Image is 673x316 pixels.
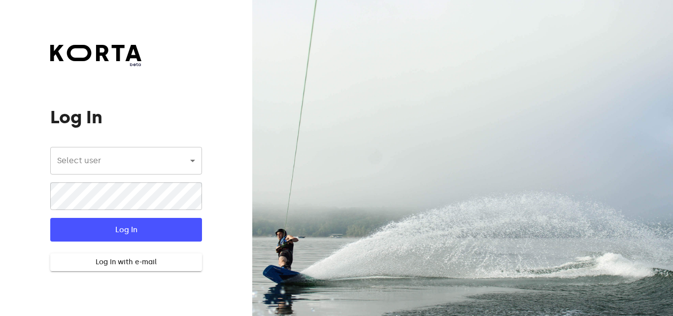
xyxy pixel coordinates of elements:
[50,45,141,68] a: beta
[50,147,202,175] div: ​
[50,218,202,242] button: Log In
[50,61,141,68] span: beta
[50,253,202,272] button: Log In with e-mail
[50,45,141,61] img: Korta
[50,107,202,127] h1: Log In
[58,256,194,269] span: Log In with e-mail
[66,223,186,236] span: Log In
